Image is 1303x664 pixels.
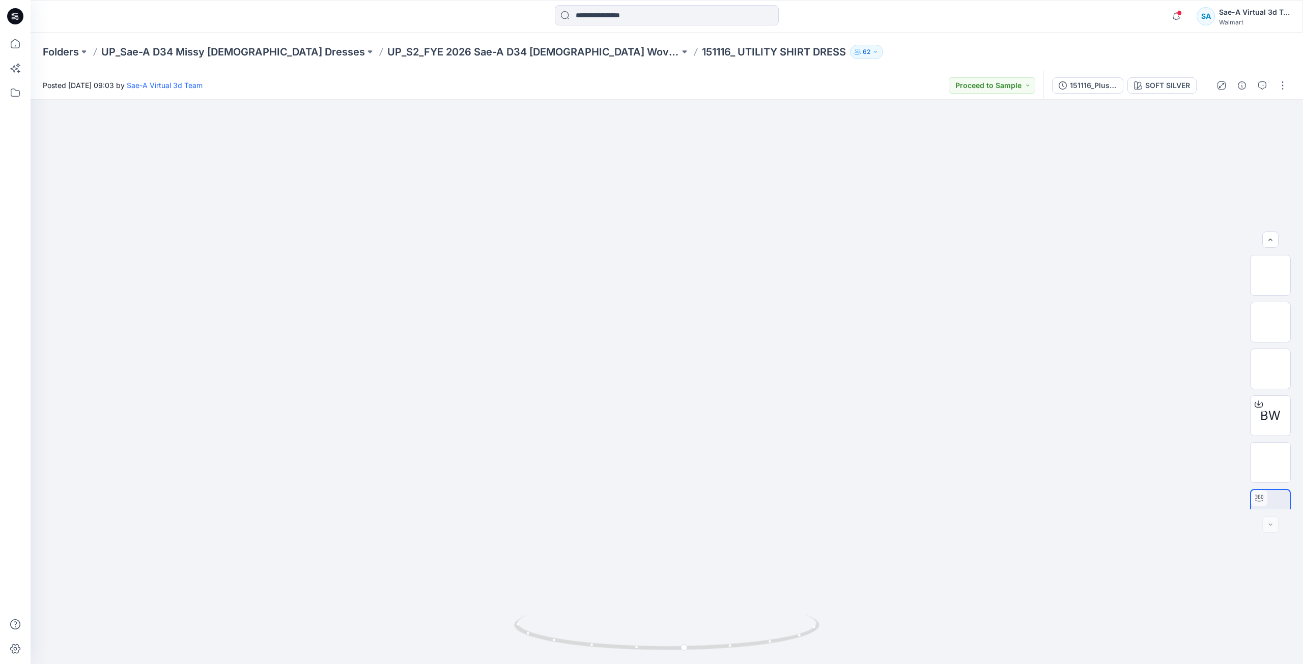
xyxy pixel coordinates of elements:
p: 151116_ UTILITY SHIRT DRESS [702,45,846,59]
a: Sae-A Virtual 3d Team [127,81,203,90]
p: 62 [863,46,870,57]
a: UP_S2_FYE 2026 Sae-A D34 [DEMOGRAPHIC_DATA] Woven DRESSES [387,45,679,59]
span: BW [1260,407,1281,425]
a: Folders [43,45,79,59]
a: UP_Sae-A D34 Missy [DEMOGRAPHIC_DATA] Dresses [101,45,365,59]
div: 151116_Plus_PP_TT UTILITY SHIRT DRESS_SaeA_110624 [1070,80,1117,91]
button: SOFT SILVER [1127,77,1197,94]
button: Details [1234,77,1250,94]
div: SOFT SILVER [1145,80,1190,91]
button: 151116_Plus_PP_TT UTILITY SHIRT DRESS_SaeA_110624 [1052,77,1123,94]
div: Sae-A Virtual 3d Team [1219,6,1290,18]
div: Walmart [1219,18,1290,26]
div: SA [1197,7,1215,25]
span: Posted [DATE] 09:03 by [43,80,203,91]
button: 62 [850,45,883,59]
